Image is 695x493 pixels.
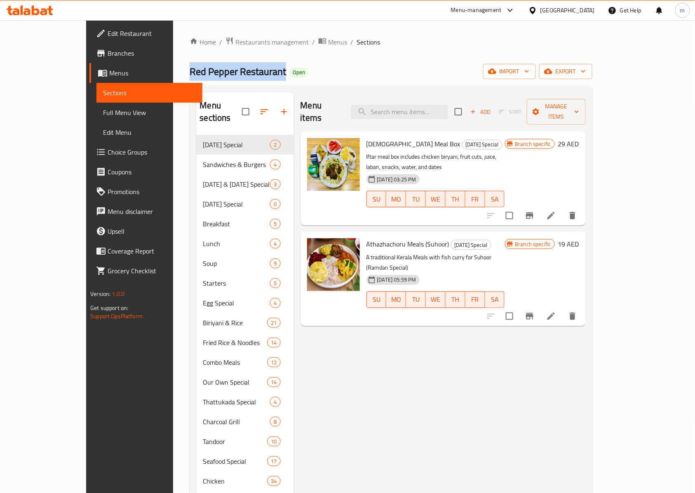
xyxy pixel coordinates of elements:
[203,219,270,229] span: Breakfast
[268,339,280,347] span: 14
[374,176,420,183] span: [DATE] 03:25 PM
[89,241,202,261] a: Coverage Report
[203,338,267,347] span: Fried Rice & Noodles
[366,152,505,172] p: Iftar meal box includes chicken biryani, fruit cuts, juice, laban, snacks, water, and dates
[465,191,485,207] button: FR
[540,6,595,15] div: [GEOGRAPHIC_DATA]
[270,298,280,308] div: items
[386,291,406,308] button: MO
[268,438,280,446] span: 10
[196,313,293,333] div: Biriyani & Rice21
[203,179,270,189] div: Onam & Vishu Special
[451,240,491,250] div: Ramadan Special
[366,252,505,273] p: A traditional Kerala Meals with fish curry for Suhoor (Ramdan Special)
[270,220,280,228] span: 5
[96,83,202,103] a: Sections
[270,279,280,287] span: 5
[200,99,242,124] h2: Menu sections
[89,182,202,202] a: Promotions
[219,37,222,47] li: /
[469,107,491,117] span: Add
[108,147,196,157] span: Choice Groups
[462,140,502,150] div: Ramadan Special
[103,88,196,98] span: Sections
[485,191,505,207] button: SA
[203,140,270,150] span: [DATE] Special
[390,293,403,305] span: MO
[203,417,270,427] span: Charcoal Grill
[270,299,280,307] span: 4
[501,207,518,224] span: Select to update
[406,191,426,207] button: TU
[108,226,196,236] span: Upsell
[270,160,280,169] div: items
[546,311,556,321] a: Edit menu item
[196,254,293,273] div: Soup9
[465,291,485,308] button: FR
[196,333,293,352] div: Fried Rice & Noodles14
[108,187,196,197] span: Promotions
[203,357,267,367] div: Combo Meals
[446,291,465,308] button: TH
[289,69,308,76] span: Open
[235,37,309,47] span: Restaurants management
[203,239,270,249] span: Lunch
[203,179,270,189] span: [DATE] & [DATE] Special
[301,99,341,124] h2: Menu items
[546,211,556,221] a: Edit menu item
[312,37,315,47] li: /
[270,141,280,149] span: 2
[467,106,493,118] button: Add
[469,193,482,205] span: FR
[267,318,280,328] div: items
[203,476,267,486] span: Chicken
[429,293,442,305] span: WE
[89,23,202,43] a: Edit Restaurant
[190,62,286,81] span: Red Pepper Restaurant
[351,105,448,119] input: search
[488,193,502,205] span: SA
[196,412,293,432] div: Charcoal Grill8
[450,103,467,120] span: Select section
[270,258,280,268] div: items
[196,234,293,254] div: Lunch4
[190,37,216,47] a: Home
[270,219,280,229] div: items
[203,377,267,387] div: Our Own Special
[366,138,460,150] span: [DEMOGRAPHIC_DATA] Meal Box
[270,140,280,150] div: items
[203,160,270,169] span: Sandwiches & Burgers
[108,167,196,177] span: Coupons
[270,278,280,288] div: items
[449,293,462,305] span: TH
[268,359,280,366] span: 12
[108,207,196,216] span: Menu disclaimer
[203,298,270,308] span: Egg Special
[270,260,280,268] span: 9
[267,377,280,387] div: items
[366,291,387,308] button: SU
[203,437,267,446] span: Tandoor
[196,194,293,214] div: [DATE] Special0
[270,181,280,188] span: 3
[196,273,293,293] div: Starters5
[446,191,465,207] button: TH
[89,261,202,281] a: Grocery Checklist
[203,278,270,288] div: Starters
[374,276,420,284] span: [DATE] 05:59 PM
[196,214,293,234] div: Breakfast5
[488,293,502,305] span: SA
[267,357,280,367] div: items
[563,306,582,326] button: delete
[512,140,554,148] span: Branch specific
[96,103,202,122] a: Full Menu View
[490,66,529,77] span: import
[307,138,360,191] img: Iftar Meal Box
[203,318,267,328] div: Biriyani & Rice
[268,319,280,327] span: 21
[270,397,280,407] div: items
[267,476,280,486] div: items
